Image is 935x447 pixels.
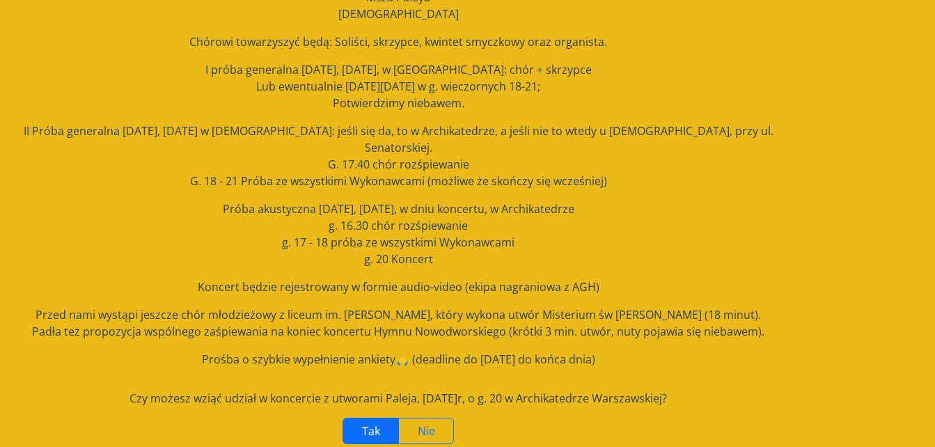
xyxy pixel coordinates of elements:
span: Tak [362,423,380,439]
p: Przed nami wystąpi jeszcze chór młodzieżowy z liceum im. [PERSON_NAME], który wykona utwór Mister... [3,306,793,340]
p: II Próba generalna [DATE], [DATE] w [DEMOGRAPHIC_DATA]: jeśli się da, to w Archikatedrze, a jeśli... [3,123,793,189]
p: I próba generalna [DATE], [DATE], w [GEOGRAPHIC_DATA]: chór + skrzypce Lub ewentualnie [DATE][DAT... [3,61,793,111]
p: Chórowi towarzyszyć będą: Soliści, skrzypce, kwintet smyczkowy oraz organista. [3,33,793,50]
p: Próba akustyczna [DATE], [DATE], w dniu koncertu, w Archikatedrze g. 16.30 chór rozśpiewanie g. 1... [3,201,793,267]
p: Prośba o szybkie wypełnienie ankiety🙏 (deadline do [DATE] do końca dnia) [3,351,793,368]
p: Koncert będzie rejestrowany w formie audio-video (ekipa nagraniowa z AGH) [3,279,793,295]
div: Czy możesz wziąć udział w koncercie z utworami Paleja, [DATE]r, o g. 20 w Archikatedrze Warszawsk... [3,390,793,407]
span: Nie [418,423,435,439]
